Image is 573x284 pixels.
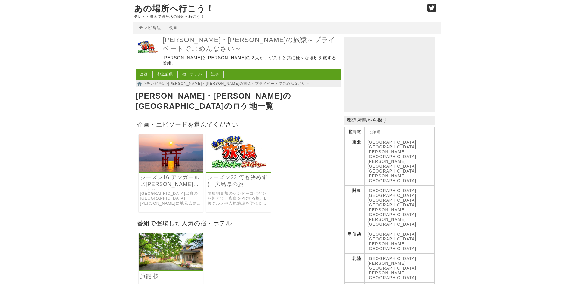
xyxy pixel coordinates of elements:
a: あの場所へ行こう！ [134,4,214,13]
h1: [PERSON_NAME]・[PERSON_NAME]の[GEOGRAPHIC_DATA]のロケ地一覧 [136,90,341,113]
a: [PERSON_NAME][GEOGRAPHIC_DATA] [368,241,417,251]
a: [PERSON_NAME][GEOGRAPHIC_DATA] [368,159,417,169]
a: Twitter (@go_thesights) [427,7,436,12]
a: [GEOGRAPHIC_DATA] [368,237,417,241]
a: [GEOGRAPHIC_DATA] [368,232,417,237]
a: テレビ番組 [146,81,166,86]
a: 旅猿初参加のケンドーコバヤシを迎えて、広島をPRする旅。B級グルメや人気施設を訪れます。 [208,191,269,206]
a: 映画 [169,25,178,30]
a: [GEOGRAPHIC_DATA] [368,140,417,145]
a: [GEOGRAPHIC_DATA]出身の[GEOGRAPHIC_DATA][PERSON_NAME]に地元広島を案内してもらい、広島の観光地や絶品グルメを堪能する旅。 [140,191,202,206]
a: 記事 [211,72,219,76]
a: 東野・岡村の旅猿～プライベートでごめんなさい～ シーズン23 何も決めずに 広島県の旅 [206,167,271,173]
img: 東野・岡村の旅猿～プライベートでごめんなさい～ [136,35,160,59]
a: 都道府県 [157,72,173,76]
th: 北海道 [344,127,364,137]
a: 旅籠 桜 [139,266,203,271]
a: テレビ番組 [139,25,161,30]
a: [PERSON_NAME][GEOGRAPHIC_DATA] [368,261,417,270]
a: [PERSON_NAME][GEOGRAPHIC_DATA] [368,173,417,183]
img: 旅籠 桜 [139,233,203,270]
a: [GEOGRAPHIC_DATA] [368,169,417,173]
a: 東野・岡村の旅猿～プライベートでごめんなさい～ [136,55,160,60]
a: [GEOGRAPHIC_DATA] [368,193,417,198]
a: [PERSON_NAME]・[PERSON_NAME]の旅猿～プライベートでごめんなさい～ [168,81,310,86]
a: [GEOGRAPHIC_DATA] [368,256,417,261]
a: シーズン16 アンガールズ[PERSON_NAME]おすすめ[GEOGRAPHIC_DATA]の旅 [140,174,202,188]
a: [PERSON_NAME]・[PERSON_NAME]の旅猿～プライベートでごめんなさい～ [163,36,340,53]
a: [PERSON_NAME][GEOGRAPHIC_DATA] [368,207,417,217]
nav: > > [136,80,341,87]
p: テレビ・映画で観たあの場所へ行こう！ [134,14,421,19]
a: [GEOGRAPHIC_DATA] [368,203,417,207]
a: 旅籠 桜 [140,273,202,280]
a: 企画 [140,72,148,76]
a: 宿・ホテル [182,72,202,76]
a: [GEOGRAPHIC_DATA] [368,198,417,203]
p: [PERSON_NAME]と[PERSON_NAME]の２人が、ゲストと共に様々な場所を旅する番組。 [163,55,340,66]
th: 甲信越 [344,229,364,254]
a: [GEOGRAPHIC_DATA] [368,222,417,227]
a: 東野・岡村の旅猿～プライベートでごめんなさい～ シーズン16 アンガールズ田中おすすめ広島県の旅 [139,167,203,173]
a: [PERSON_NAME][GEOGRAPHIC_DATA] [368,270,417,280]
a: [PERSON_NAME] [368,217,406,222]
img: 東野・岡村の旅猿～プライベートでごめんなさい～ シーズン16 アンガールズ田中おすすめ広島県の旅 [139,134,203,172]
th: 東北 [344,137,364,186]
img: 東野・岡村の旅猿～プライベートでごめんなさい～ シーズン23 何も決めずに 広島県の旅 [206,134,271,172]
h2: 企画・エピソードを選んでください [136,119,341,130]
a: [PERSON_NAME][GEOGRAPHIC_DATA] [368,149,417,159]
th: 関東 [344,186,364,229]
a: [GEOGRAPHIC_DATA] [368,188,417,193]
h2: 番組で登場した人気の宿・ホテル [136,218,341,228]
th: 北陸 [344,254,364,283]
a: シーズン23 何も決めずに 広島県の旅 [208,174,269,188]
a: 北海道 [368,129,381,134]
p: 都道府県から探す [344,116,435,125]
a: [GEOGRAPHIC_DATA] [368,145,417,149]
